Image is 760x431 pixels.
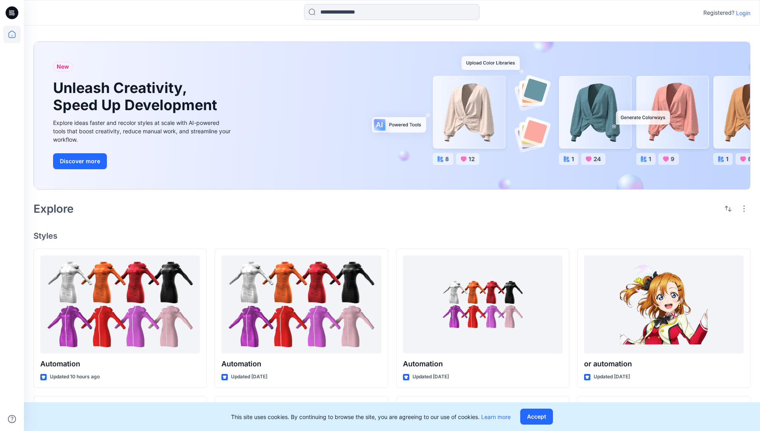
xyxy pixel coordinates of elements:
[50,373,100,381] p: Updated 10 hours ago
[703,8,734,18] p: Registered?
[481,413,511,420] a: Learn more
[40,358,200,370] p: Automation
[403,358,563,370] p: Automation
[403,255,563,354] a: Automation
[231,373,267,381] p: Updated [DATE]
[53,153,107,169] button: Discover more
[53,119,233,144] div: Explore ideas faster and recolor styles at scale with AI-powered tools that boost creativity, red...
[413,373,449,381] p: Updated [DATE]
[53,79,221,114] h1: Unleash Creativity, Speed Up Development
[231,413,511,421] p: This site uses cookies. By continuing to browse the site, you are agreeing to our use of cookies.
[221,358,381,370] p: Automation
[584,358,744,370] p: or automation
[736,9,750,17] p: Login
[53,153,233,169] a: Discover more
[40,255,200,354] a: Automation
[584,255,744,354] a: or automation
[57,62,69,71] span: New
[520,409,553,425] button: Accept
[221,255,381,354] a: Automation
[34,202,74,215] h2: Explore
[34,231,750,241] h4: Styles
[594,373,630,381] p: Updated [DATE]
